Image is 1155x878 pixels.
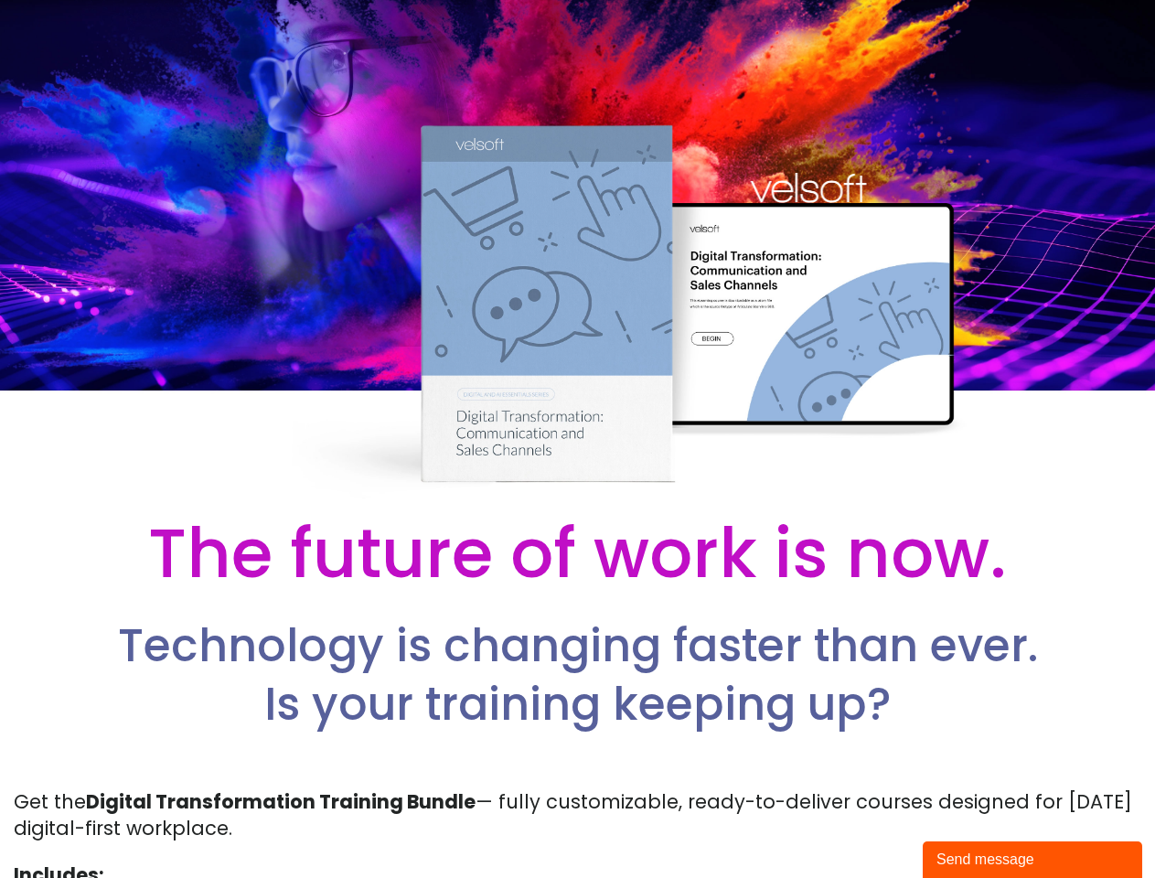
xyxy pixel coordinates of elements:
p: Get the — fully customizable, ready-to-deliver courses designed for [DATE] digital-first workplace. [14,788,1141,842]
h2: The future of work is now. [58,509,1096,597]
strong: Digital Transformation Training Bundle [86,788,476,815]
iframe: chat widget [923,838,1146,878]
h2: Technology is changing faster than ever. Is your training keeping up? [59,617,1096,733]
